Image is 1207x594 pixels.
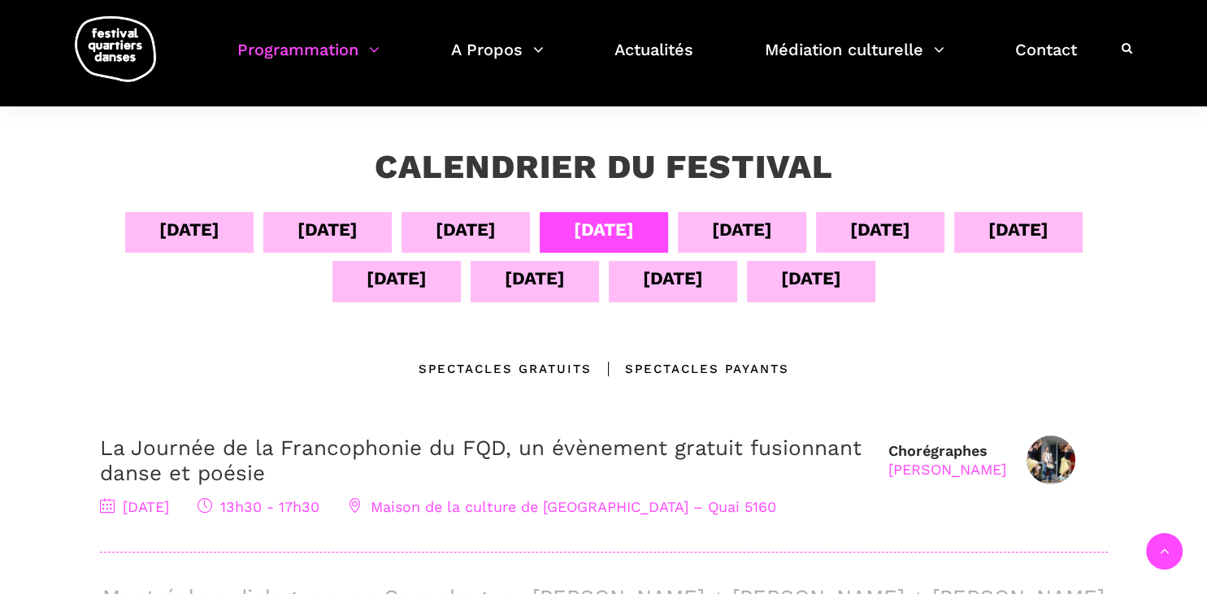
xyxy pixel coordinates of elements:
a: Médiation culturelle [765,36,944,84]
h3: Calendrier du festival [375,147,833,188]
div: [DATE] [367,264,427,293]
div: [DATE] [574,215,634,244]
div: [DATE] [643,264,703,293]
div: [DATE] [297,215,358,244]
div: [DATE] [712,215,772,244]
span: Maison de la culture de [GEOGRAPHIC_DATA] – Quai 5160 [348,498,776,515]
div: [DATE] [988,215,1049,244]
div: Spectacles Payants [592,359,789,379]
span: [DATE] [100,498,169,515]
a: La Journée de la Francophonie du FQD, un évènement gratuit fusionnant danse et poésie [100,436,862,485]
div: [DATE] [159,215,219,244]
a: Actualités [614,36,693,84]
img: DSC_1211TaafeFanga2017 [1027,436,1075,484]
a: A Propos [451,36,544,84]
a: Programmation [237,36,380,84]
div: [DATE] [505,264,565,293]
span: 13h30 - 17h30 [198,498,319,515]
div: Spectacles gratuits [419,359,592,379]
div: [DATE] [781,264,841,293]
a: Contact [1015,36,1077,84]
img: logo-fqd-med [75,16,156,82]
div: Chorégraphes [888,441,1006,479]
div: [PERSON_NAME] [888,460,1006,479]
div: [DATE] [436,215,496,244]
div: [DATE] [850,215,910,244]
